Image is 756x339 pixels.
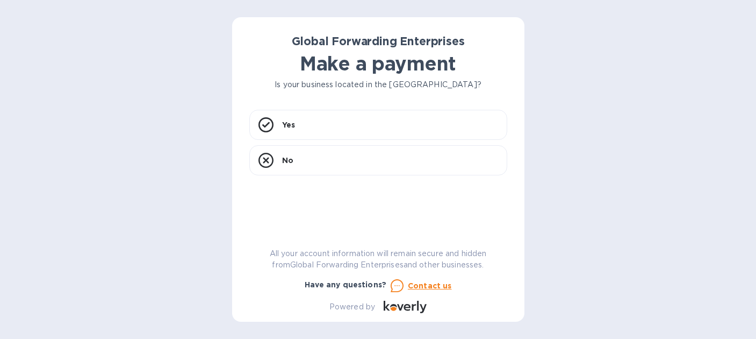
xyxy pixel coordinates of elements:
[292,34,465,48] b: Global Forwarding Enterprises
[408,281,452,290] u: Contact us
[282,155,293,166] p: No
[282,119,295,130] p: Yes
[329,301,375,313] p: Powered by
[305,280,387,289] b: Have any questions?
[249,52,507,75] h1: Make a payment
[249,79,507,90] p: Is your business located in the [GEOGRAPHIC_DATA]?
[249,248,507,271] p: All your account information will remain secure and hidden from Global Forwarding Enterprises and...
